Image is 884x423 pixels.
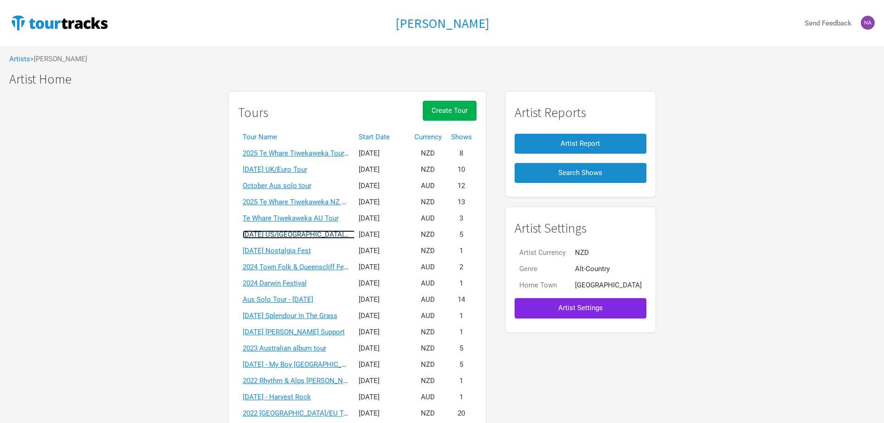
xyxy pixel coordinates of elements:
[446,162,477,178] td: 10
[354,308,410,324] td: [DATE]
[354,292,410,308] td: [DATE]
[354,194,410,210] td: [DATE]
[515,261,570,277] td: Genre
[354,324,410,340] td: [DATE]
[243,230,374,239] a: [DATE] US/[GEOGRAPHIC_DATA] solo tour
[243,247,311,255] a: [DATE] Nostalgia Fest
[354,405,410,422] td: [DATE]
[570,277,646,293] td: [GEOGRAPHIC_DATA]
[432,106,468,115] span: Create Tour
[238,129,354,145] th: Tour Name
[446,324,477,340] td: 1
[9,72,884,86] h1: Artist Home
[515,134,646,154] button: Artist Report
[410,340,446,357] td: NZD
[238,105,268,120] h1: Tours
[410,243,446,259] td: NZD
[446,145,477,162] td: 8
[354,162,410,178] td: [DATE]
[354,227,410,243] td: [DATE]
[423,101,477,121] button: Create Tour
[446,178,477,194] td: 12
[515,245,570,261] td: Artist Currency
[515,221,646,235] h1: Artist Settings
[861,16,875,30] img: Tash
[243,295,313,304] a: Aus Solo Tour - [DATE]
[446,243,477,259] td: 1
[395,16,489,31] a: [PERSON_NAME]
[446,389,477,405] td: 1
[354,145,410,162] td: [DATE]
[243,377,386,385] a: 2022 Rhythm & Alps [PERSON_NAME] Festival
[515,293,646,323] a: Artist Settings
[805,19,852,27] strong: Send Feedback
[354,259,410,275] td: [DATE]
[446,259,477,275] td: 2
[410,308,446,324] td: AUD
[446,292,477,308] td: 14
[446,194,477,210] td: 13
[515,277,570,293] td: Home Town
[243,409,354,417] a: 2022 [GEOGRAPHIC_DATA]/EU Tour
[558,169,602,177] span: Search Shows
[243,344,326,352] a: 2023 Australian album tour
[9,55,30,63] a: Artists
[243,198,355,206] a: 2025 Te Whare Tiwekaweka NZ Tour
[354,340,410,357] td: [DATE]
[410,275,446,292] td: AUD
[446,357,477,373] td: 5
[410,145,446,162] td: NZD
[354,178,410,194] td: [DATE]
[515,105,646,120] h1: Artist Reports
[354,275,410,292] td: [DATE]
[9,13,110,32] img: TourTracks
[410,210,446,227] td: AUD
[570,261,646,277] td: Alt-Country
[410,357,446,373] td: NZD
[395,15,489,32] h1: [PERSON_NAME]
[410,227,446,243] td: NZD
[243,182,311,190] a: October Aus solo tour
[515,163,646,183] button: Search Shows
[515,298,646,318] button: Artist Settings
[410,129,446,145] th: Currency
[354,373,410,389] td: [DATE]
[446,308,477,324] td: 1
[243,263,364,271] a: 2024 Town Folk & Queenscliff Festivals
[446,227,477,243] td: 5
[446,373,477,389] td: 1
[570,245,646,261] td: NZD
[243,328,345,336] a: [DATE] [PERSON_NAME] Support
[410,389,446,405] td: AUD
[243,360,361,369] a: [DATE] - My Boy [GEOGRAPHIC_DATA]
[561,139,600,148] span: Artist Report
[410,259,446,275] td: AUD
[410,405,446,422] td: NZD
[446,275,477,292] td: 1
[446,129,477,145] th: Shows
[243,312,337,320] a: [DATE] Splendour In The Grass
[243,165,307,174] a: [DATE] UK/Euro Tour
[515,129,646,158] a: Artist Report
[558,304,603,312] span: Artist Settings
[423,101,477,129] a: Create Tour
[243,393,311,401] a: [DATE] - Harvest Rock
[446,405,477,422] td: 20
[410,324,446,340] td: NZD
[410,162,446,178] td: NZD
[354,243,410,259] td: [DATE]
[515,158,646,188] a: Search Shows
[410,373,446,389] td: NZD
[30,56,87,63] span: > [PERSON_NAME]
[410,178,446,194] td: AUD
[446,210,477,227] td: 3
[354,210,410,227] td: [DATE]
[243,279,307,287] a: 2024 Darwin Festival
[354,129,410,145] th: Start Date
[354,389,410,405] td: [DATE]
[243,149,486,157] a: 2025 Te Whare Tiwekaweka Tour - [GEOGRAPHIC_DATA]/[GEOGRAPHIC_DATA]
[446,340,477,357] td: 5
[243,214,339,222] a: Te Whare Tiwekaweka AU Tour
[354,357,410,373] td: [DATE]
[410,292,446,308] td: AUD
